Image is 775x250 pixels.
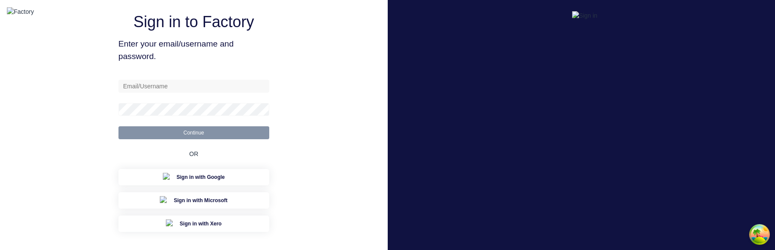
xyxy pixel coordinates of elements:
div: OR [189,139,198,169]
img: Xero Sign in [166,219,174,228]
img: Factory [7,7,34,16]
button: Open Tanstack query devtools [751,226,768,243]
input: Email/Username [118,80,269,93]
span: Enter your email/username and password. [118,38,269,63]
button: Xero Sign inSign in with Xero [118,216,269,232]
img: Sign in [572,11,598,20]
button: Microsoft Sign inSign in with Microsoft [118,192,269,209]
span: Sign in with Microsoft [174,197,227,204]
span: Sign in with Google [177,173,225,181]
img: Microsoft Sign in [160,196,168,205]
button: Google Sign inSign in with Google [118,169,269,185]
button: Continue [118,126,269,139]
span: Sign in with Xero [180,220,221,228]
h1: Sign in to Factory [134,12,254,31]
img: Google Sign in [163,173,171,181]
